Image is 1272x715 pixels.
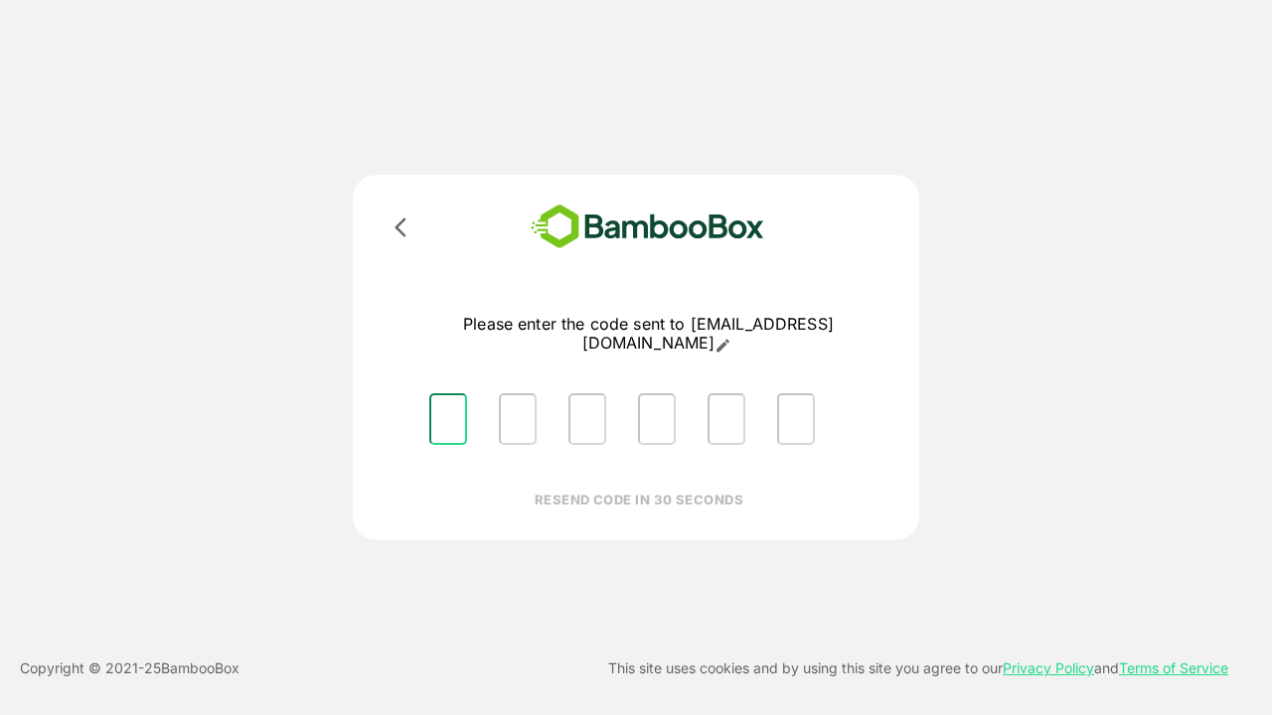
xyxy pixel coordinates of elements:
p: Please enter the code sent to [EMAIL_ADDRESS][DOMAIN_NAME] [413,315,883,354]
input: Please enter OTP character 2 [499,393,537,445]
a: Terms of Service [1119,659,1228,676]
input: Please enter OTP character 5 [708,393,745,445]
input: Please enter OTP character 4 [638,393,676,445]
p: Copyright © 2021- 25 BambooBox [20,656,239,680]
p: This site uses cookies and by using this site you agree to our and [608,656,1228,680]
a: Privacy Policy [1003,659,1094,676]
input: Please enter OTP character 6 [777,393,815,445]
input: Please enter OTP character 1 [429,393,467,445]
input: Please enter OTP character 3 [568,393,606,445]
img: bamboobox [502,199,793,255]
